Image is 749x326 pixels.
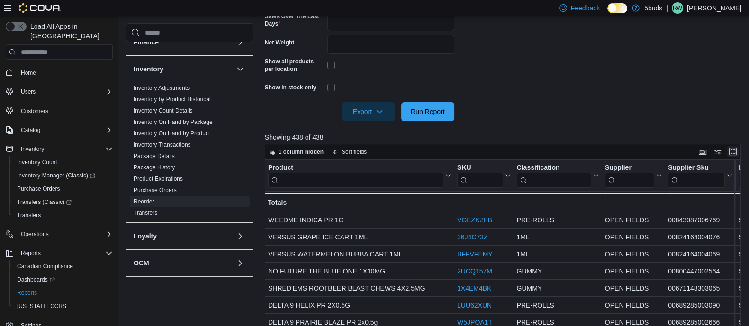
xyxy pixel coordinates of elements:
div: Product [268,164,443,188]
button: Loyalty [235,231,246,242]
span: Reports [17,247,113,259]
p: [PERSON_NAME] [687,2,741,14]
p: 5buds [644,2,662,14]
div: SKU [457,164,503,173]
div: Inventory [126,83,253,223]
button: Operations [17,229,53,240]
span: Transfers [17,211,41,219]
p: | [666,2,668,14]
span: RW [673,2,682,14]
div: DELTA 9 HELIX PR 2X0.5G [268,300,451,311]
div: Product [268,164,443,173]
button: Reports [9,286,117,300]
div: GUMMY [516,283,598,294]
a: Package History [134,165,175,171]
div: VERSUS WATERMELON BUBBA CART 1ML [268,249,451,260]
a: Dashboards [13,274,59,285]
h3: Inventory [134,65,163,74]
div: 1ML [516,232,598,243]
button: OCM [134,259,233,268]
a: Transfers [134,210,157,217]
a: Inventory Count Details [134,108,193,115]
button: Keyboard shortcuts [697,146,708,158]
a: Transfers [13,210,45,221]
button: Finance [134,38,233,47]
span: 1 column hidden [279,148,324,156]
label: Show in stock only [265,84,316,91]
button: Inventory [235,64,246,75]
button: OCM [235,258,246,269]
span: Canadian Compliance [17,263,73,270]
button: Pricing [134,286,233,295]
div: OPEN FIELDS [605,215,662,226]
a: Product Expirations [134,176,183,183]
div: VERSUS GRAPE ICE CART 1ML [268,232,451,243]
button: Purchase Orders [9,182,117,195]
span: Transfers [13,210,113,221]
button: Loyalty [134,232,233,241]
a: BFFVFEMY [457,251,493,258]
div: - [605,197,662,208]
span: Home [21,69,36,77]
div: - [457,197,511,208]
label: Net Weight [265,39,294,46]
button: Users [2,85,117,98]
span: Purchase Orders [13,183,113,194]
button: Product [268,164,451,188]
h3: Loyalty [134,232,157,241]
a: Purchase Orders [134,187,177,194]
button: Run Report [401,102,454,121]
a: Reports [13,287,41,299]
a: Inventory Count [13,157,61,168]
a: LUU62XUN [457,302,492,309]
span: Customers [17,105,113,117]
button: Customers [2,104,117,118]
span: Inventory [21,145,44,153]
button: Export [342,102,395,121]
span: Sort fields [342,148,367,156]
button: Inventory Count [9,156,117,169]
div: GUMMY [516,266,598,277]
div: NO FUTURE THE BLUE ONE 1X10MG [268,266,451,277]
a: Inventory Manager (Classic) [13,170,99,181]
button: Finance [235,37,246,48]
span: Customers [21,107,48,115]
span: Export [347,102,389,121]
span: Reports [17,289,37,297]
span: Users [17,86,113,97]
button: [US_STATE] CCRS [9,300,117,313]
span: Users [21,88,36,96]
div: 00800447002564 [668,266,732,277]
span: Operations [17,229,113,240]
span: Dashboards [13,274,113,285]
button: Pricing [235,285,246,296]
span: Package History [134,164,175,172]
a: Purchase Orders [13,183,64,194]
button: Catalog [17,124,44,136]
div: 00843087006769 [668,215,732,226]
span: Operations [21,230,49,238]
button: Canadian Compliance [9,260,117,273]
div: OPEN FIELDS [605,249,662,260]
button: Catalog [2,123,117,137]
div: Supplier [605,164,654,173]
div: Supplier [605,164,654,188]
a: 36J4C73Z [457,234,488,241]
div: Totals [268,197,451,208]
span: Dashboards [17,276,55,283]
button: Home [2,65,117,79]
label: Show all products per location [265,58,324,73]
div: Classification [516,164,591,188]
button: Inventory [2,142,117,156]
a: Inventory Adjustments [134,85,190,92]
div: OPEN FIELDS [605,232,662,243]
button: Supplier [605,164,662,188]
div: OPEN FIELDS [605,266,662,277]
div: 00824164004069 [668,249,732,260]
button: Reports [2,247,117,260]
span: Package Details [134,153,175,160]
div: SHRED'EMS ROOTBEER BLAST CHEWS 4X2.5MG [268,283,451,294]
span: Inventory Count [17,159,57,166]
